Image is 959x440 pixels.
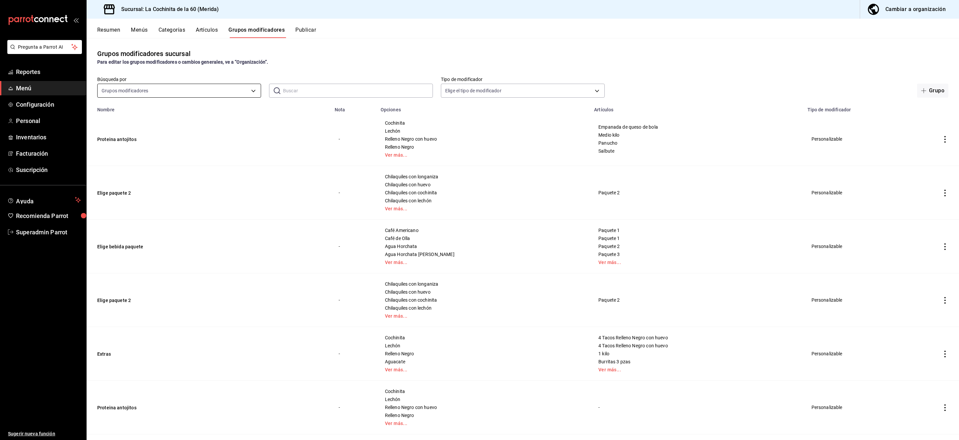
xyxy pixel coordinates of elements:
span: Cochinita [385,121,582,125]
td: Personalizable [803,166,931,220]
span: Relleno Negro [385,413,582,418]
div: Grupos modificadores sucursal [97,49,190,59]
span: Relleno Negro con huevo [385,137,582,141]
span: Relleno Negro con huevo [385,405,582,410]
span: Chilaquiles con lechón [385,198,582,203]
span: 1 kilo [598,351,795,356]
label: Tipo de modificador [441,77,605,82]
a: Ver más... [385,367,582,372]
span: Paquete 2 [598,190,795,195]
span: Paquete 1 [598,236,795,241]
span: Reportes [16,67,81,76]
span: Facturación [16,149,81,158]
h3: Sucursal: La Cochinita de la 60 (Merida) [116,5,219,13]
th: Nota [331,103,377,112]
span: Panucho [598,141,795,145]
th: Tipo de modificador [803,103,931,112]
span: Menú [16,84,81,93]
span: Elige el tipo de modificador [445,87,501,94]
a: Ver más... [385,153,582,157]
span: Paquete 2 [598,244,795,249]
span: Ayuda [16,196,72,204]
span: Pregunta a Parrot AI [18,44,72,51]
button: Proteina antojitos [97,404,177,411]
span: Cochinita [385,335,582,340]
span: Relleno Negro [385,351,582,356]
button: actions [942,404,948,411]
button: actions [942,190,948,196]
button: actions [942,297,948,304]
a: Ver más... [385,206,582,211]
span: Cochinita [385,389,582,394]
th: Opciones [377,103,590,112]
span: Paquete 2 [598,298,795,302]
span: Burritas 3 pzas [598,359,795,364]
span: Chilaquiles con huevo [385,182,582,187]
td: - [331,112,377,166]
span: Chilaquiles con huevo [385,290,582,294]
span: Chilaquiles con longaniza [385,174,582,179]
button: actions [942,136,948,143]
a: Pregunta a Parrot AI [5,48,82,55]
span: Chilaquiles con cochinita [385,190,582,195]
button: open_drawer_menu [73,17,79,23]
span: Grupos modificadores [102,87,149,94]
span: 4 Tacos Relleno Negro con huevo [598,335,795,340]
th: Nombre [87,103,331,112]
span: Superadmin Parrot [16,228,81,237]
span: Configuración [16,100,81,109]
button: Pregunta a Parrot AI [7,40,82,54]
span: Recomienda Parrot [16,211,81,220]
a: Ver más... [598,260,795,265]
td: - [331,327,377,381]
span: Aguacate [385,359,582,364]
span: Lechón [385,129,582,133]
a: Ver más... [385,421,582,426]
button: Extras [97,351,177,357]
td: - [331,166,377,220]
td: Personalizable [803,220,931,273]
span: Suscripción [16,165,81,174]
td: - [331,273,377,327]
div: - [598,404,795,411]
span: Salbute [598,149,795,153]
span: Café Americano [385,228,582,233]
a: Ver más... [385,260,582,265]
button: Grupos modificadores [228,27,285,38]
span: Café de Olla [385,236,582,241]
td: Personalizable [803,327,931,381]
button: Categorías [159,27,185,38]
td: - [331,220,377,273]
a: Ver más... [598,367,795,372]
div: navigation tabs [97,27,959,38]
span: Lechón [385,397,582,402]
a: Ver más... [385,314,582,318]
button: Grupo [917,84,948,98]
span: Empanada de queso de bola [598,125,795,129]
span: Personal [16,116,81,125]
span: Paquete 3 [598,252,795,257]
input: Buscar [283,84,433,97]
button: actions [942,243,948,250]
span: Sugerir nueva función [8,430,81,437]
span: Paquete 1 [598,228,795,233]
button: Elige paquete 2 [97,297,177,304]
button: Elige bebida paquete [97,243,177,250]
td: Personalizable [803,381,931,434]
button: Artículos [196,27,218,38]
button: actions [942,351,948,357]
button: Publicar [295,27,316,38]
span: Medio kilo [598,133,795,137]
span: 4 Tacos Relleno Negro con huevo [598,343,795,348]
strong: Para editar los grupos modificadores o cambios generales, ve a “Organización”. [97,59,268,65]
button: Resumen [97,27,120,38]
span: Relleno Negro [385,145,582,149]
span: Lechón [385,343,582,348]
div: Cambiar a organización [885,5,946,14]
span: Chilaquiles con lechón [385,306,582,310]
td: Personalizable [803,273,931,327]
span: Agua Horchata [385,244,582,249]
span: Chilaquiles con longaniza [385,282,582,286]
button: Menús [131,27,148,38]
th: Artículos [590,103,803,112]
